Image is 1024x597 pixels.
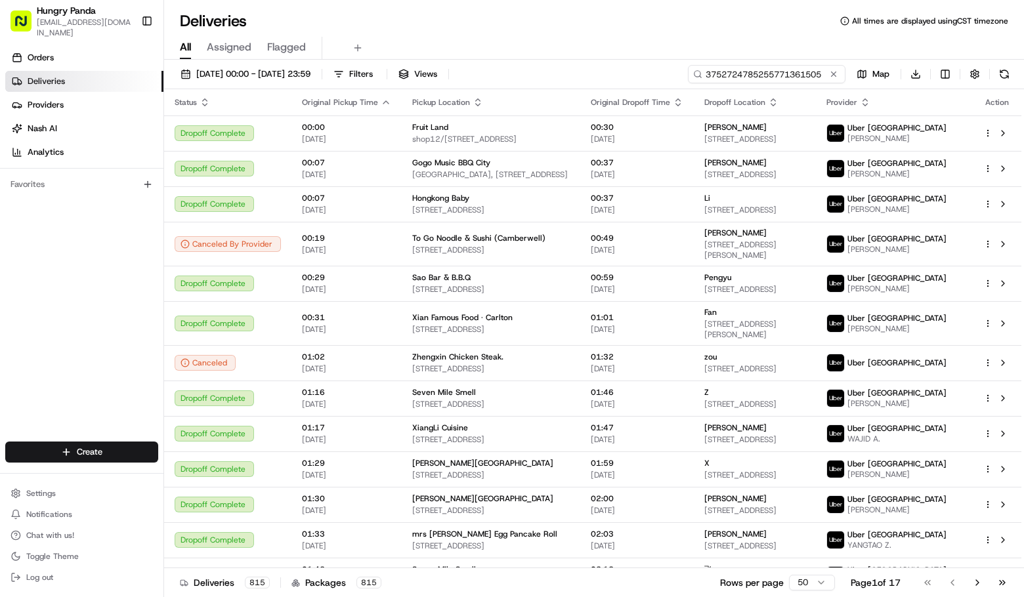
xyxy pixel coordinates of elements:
span: [PERSON_NAME] [847,133,947,144]
span: [STREET_ADDRESS] [704,134,805,144]
span: Assigned [207,39,251,55]
span: [STREET_ADDRESS] [704,169,805,180]
button: Log out [5,568,158,587]
span: Uber [GEOGRAPHIC_DATA] [847,158,947,169]
span: Uber [GEOGRAPHIC_DATA] [847,388,947,398]
span: Xian Famous Food · Carlton [412,312,513,323]
span: Uber [GEOGRAPHIC_DATA] [847,194,947,204]
span: Log out [26,572,53,583]
span: 00:29 [302,272,391,283]
span: Original Dropoff Time [591,97,670,108]
span: [DATE] [302,470,391,480]
span: [STREET_ADDRESS] [704,434,805,445]
span: Seven Mile Smell [412,564,476,575]
span: [PERSON_NAME] [704,122,767,133]
span: 02:00 [591,493,683,504]
span: 00:59 [591,272,683,283]
button: [DATE] 00:00 - [DATE] 23:59 [175,65,316,83]
span: [DATE] [591,324,683,335]
input: Type to search [688,65,845,83]
span: All times are displayed using CST timezone [852,16,1008,26]
span: [PERSON_NAME] [847,504,947,515]
span: [DATE] [302,245,391,255]
span: Hungry Panda [37,4,96,17]
span: [STREET_ADDRESS] [412,363,570,374]
span: 01:16 [302,387,391,398]
span: [DATE] [302,399,391,409]
span: 00:07 [302,193,391,203]
a: Orders [5,47,163,68]
span: [EMAIL_ADDRESS][DOMAIN_NAME] [37,17,131,38]
span: [DATE] [591,134,683,144]
span: To Go Noodle & Sushi (Camberwell) [412,233,545,243]
span: [STREET_ADDRESS] [412,245,570,255]
button: Canceled [175,355,236,371]
span: 01:42 [302,564,391,575]
a: Deliveries [5,71,163,92]
img: uber-new-logo.jpeg [827,461,844,478]
span: [STREET_ADDRESS] [412,434,570,445]
span: [DATE] [591,470,683,480]
span: [PERSON_NAME] [847,283,947,294]
div: 815 [356,577,381,588]
span: Deliveries [28,75,65,87]
span: 01:46 [591,387,683,398]
button: Canceled By Provider [175,236,281,252]
span: 00:49 [591,233,683,243]
span: [DATE] [591,245,683,255]
span: 01:59 [591,458,683,468]
img: uber-new-logo.jpeg [827,567,844,584]
span: [DATE] [591,434,683,445]
span: Zhengxin Chicken Steak. [412,352,503,362]
img: uber-new-logo.jpeg [827,275,844,292]
span: 01:29 [302,458,391,468]
button: Refresh [995,65,1013,83]
span: [STREET_ADDRESS] [704,363,805,374]
span: 01:17 [302,422,391,433]
span: Z [704,387,709,398]
span: [STREET_ADDRESS] [412,399,570,409]
span: [PERSON_NAME] [704,157,767,168]
span: Chat with us! [26,530,74,541]
span: Analytics [28,146,64,158]
img: uber-new-logo.jpeg [827,496,844,513]
span: 01:30 [302,493,391,504]
span: X [704,458,710,468]
img: uber-new-logo.jpeg [827,196,844,213]
a: Nash AI [5,118,163,139]
span: Notifications [26,509,72,520]
span: [PERSON_NAME] [847,244,947,255]
span: 01:01 [591,312,683,323]
span: Uber [GEOGRAPHIC_DATA] [847,529,947,540]
span: Flagged [267,39,306,55]
span: [PERSON_NAME][GEOGRAPHIC_DATA] [412,493,553,504]
span: [STREET_ADDRESS] [704,470,805,480]
span: [STREET_ADDRESS] [704,505,805,516]
span: [STREET_ADDRESS] [412,505,570,516]
span: [STREET_ADDRESS] [704,205,805,215]
span: [DATE] [591,505,683,516]
span: Uber [GEOGRAPHIC_DATA] [847,494,947,504]
span: Fruit Land [412,122,448,133]
h1: Deliveries [180,10,247,31]
div: Deliveries [180,576,270,589]
span: Fan [704,307,717,318]
span: Hongkong Baby [412,193,469,203]
a: Analytics [5,142,163,163]
span: [DATE] [591,363,683,374]
span: [DATE] [302,284,391,295]
span: [DATE] [302,434,391,445]
span: Views [414,68,437,80]
span: [PERSON_NAME] [847,204,947,215]
span: [STREET_ADDRESS] [704,284,805,295]
button: Map [851,65,895,83]
span: [DATE] [591,169,683,180]
span: Settings [26,488,56,499]
button: Chat with us! [5,526,158,545]
img: uber-new-logo.jpeg [827,160,844,177]
div: 815 [245,577,270,588]
span: YANGTAO Z. [847,540,947,550]
span: [PERSON_NAME] [704,422,767,433]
